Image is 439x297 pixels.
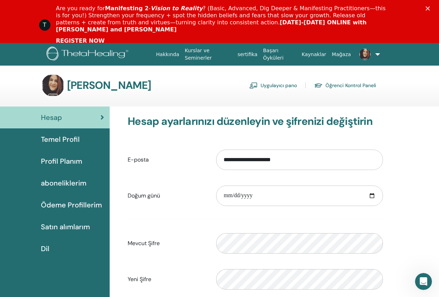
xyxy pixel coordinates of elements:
[41,200,102,210] span: Ödeme Profillerim
[42,74,64,97] img: default.jpg
[314,80,376,91] a: Öğrenci Kontrol Paneli
[359,49,371,60] img: default.jpg
[235,48,260,61] a: sertifika
[299,48,329,61] a: Kaynaklar
[56,37,105,45] a: REGISTER NOW
[41,112,62,123] span: Hesap
[41,222,90,232] span: Satın alımlarım
[314,83,323,89] img: graduation-cap.svg
[56,19,367,33] b: [DATE]-[DATE] ONLINE with [PERSON_NAME] and [PERSON_NAME]
[415,273,432,290] iframe: Intercom live chat
[41,178,86,188] span: aboneliklerim
[426,6,433,11] div: Kapat
[122,153,211,166] label: E-posta
[122,273,211,286] label: Yeni Şifre
[249,80,297,91] a: Uygulayıcı pano
[260,44,299,65] a: Başarı Öyküleri
[329,48,354,61] a: Mağaza
[122,237,211,250] label: Mevcut Şifre
[249,82,258,89] img: chalkboard-teacher.svg
[182,44,235,65] a: Kurslar ve Seminerler
[153,48,182,61] a: Hakkında
[41,134,80,145] span: Temel Profil
[47,47,131,62] img: logo.png
[67,79,151,92] h3: [PERSON_NAME]
[151,5,203,12] i: Vision to Reality
[128,115,383,128] h3: Hesap ayarlarınızı düzenleyin ve şifrenizi değiştirin
[105,5,149,12] b: Manifesting 2
[56,5,389,33] div: Are you ready for - ? (Basic, Advanced, Dig Deeper & Manifesting Practitioners—this is for you!) ...
[39,19,50,31] div: Profile image for ThetaHealing
[41,156,82,166] span: Profil Planım
[41,243,49,254] span: Dil
[122,189,211,202] label: Doğum günü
